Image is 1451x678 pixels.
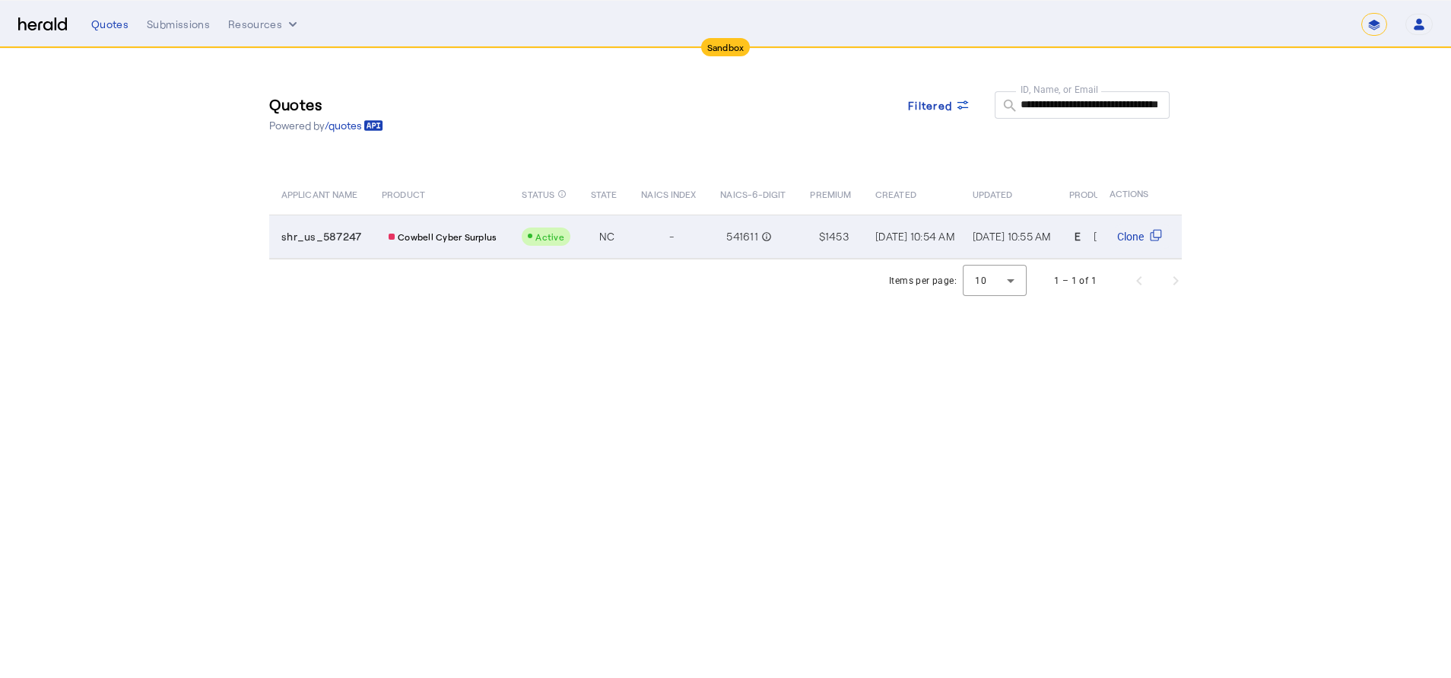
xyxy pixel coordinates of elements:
[726,229,758,244] span: 541611
[228,17,300,32] button: Resources dropdown menu
[1110,224,1176,249] button: Clone
[591,186,617,201] span: STATE
[825,229,849,244] span: 1453
[641,186,696,201] span: NAICS INDEX
[1069,186,1119,201] span: PRODUCER
[281,186,357,201] span: APPLICANT NAME
[1054,273,1097,288] div: 1 – 1 of 1
[758,229,772,244] mat-icon: info_outline
[281,229,361,244] span: shr_us_587247
[973,230,1051,243] span: [DATE] 10:55 AM
[669,229,674,244] span: -
[269,172,1269,259] table: Table view of all quotes submitted by your platform
[18,18,67,32] img: Herald Logo
[1021,84,1099,94] mat-label: ID, Name, or Email
[896,91,983,119] button: Filtered
[995,97,1021,116] mat-icon: search
[599,229,615,244] span: NC
[810,186,851,201] span: PREMIUM
[1094,229,1178,244] div: [PERSON_NAME]
[557,186,567,202] mat-icon: info_outline
[522,186,554,201] span: STATUS
[908,97,952,113] span: Filtered
[875,186,916,201] span: CREATED
[535,231,564,242] span: Active
[819,229,825,244] span: $
[1069,228,1087,246] div: E
[382,186,425,201] span: PRODUCT
[91,17,129,32] div: Quotes
[701,38,751,56] div: Sandbox
[269,94,383,115] h3: Quotes
[325,118,383,133] a: /quotes
[875,230,954,243] span: [DATE] 10:54 AM
[1097,172,1183,215] th: ACTIONS
[889,273,957,288] div: Items per page:
[398,231,497,243] span: Cowbell Cyber Surplus
[269,118,383,133] p: Powered by
[147,17,210,32] div: Submissions
[1117,229,1144,244] span: Clone
[973,186,1013,201] span: UPDATED
[720,186,786,201] span: NAICS-6-DIGIT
